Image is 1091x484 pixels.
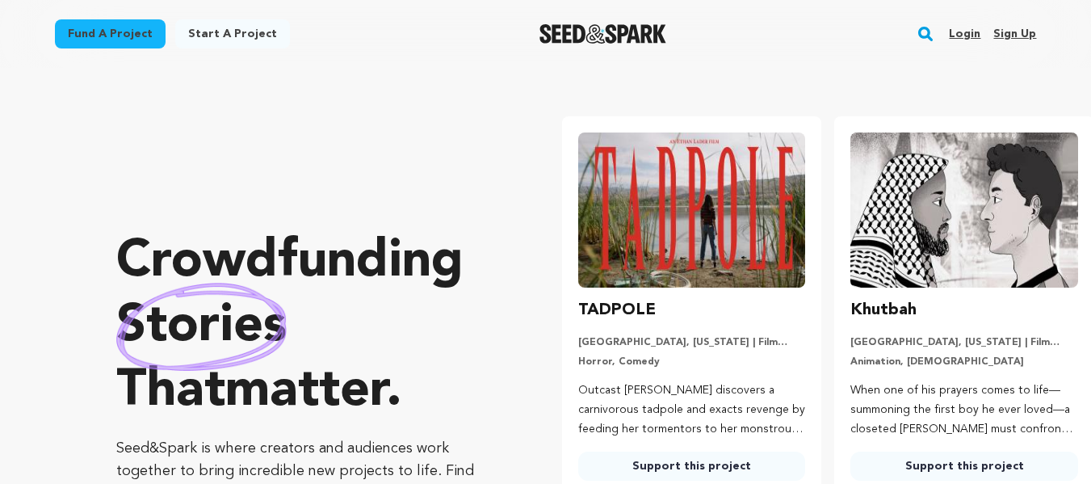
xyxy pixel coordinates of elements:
p: Horror, Comedy [578,356,806,368]
a: Login [949,21,980,47]
a: Support this project [850,452,1078,481]
a: Sign up [993,21,1036,47]
a: Seed&Spark Homepage [539,24,666,44]
a: Start a project [175,19,290,48]
a: Fund a project [55,19,166,48]
span: matter [225,366,386,418]
img: Seed&Spark Logo Dark Mode [539,24,666,44]
img: TADPOLE image [578,133,806,288]
h3: TADPOLE [578,297,656,323]
p: Animation, [DEMOGRAPHIC_DATA] [850,356,1078,368]
a: Support this project [578,452,806,481]
p: Outcast [PERSON_NAME] discovers a carnivorous tadpole and exacts revenge by feeding her tormentor... [578,381,806,439]
h3: Khutbah [850,297,917,323]
img: Khutbah image [850,133,1078,288]
p: [GEOGRAPHIC_DATA], [US_STATE] | Film Short [850,336,1078,349]
p: Crowdfunding that . [116,230,497,424]
p: [GEOGRAPHIC_DATA], [US_STATE] | Film Short [578,336,806,349]
img: hand sketched image [116,283,287,371]
p: When one of his prayers comes to life—summoning the first boy he ever loved—a closeted [PERSON_NA... [850,381,1078,439]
